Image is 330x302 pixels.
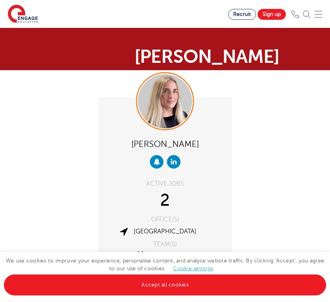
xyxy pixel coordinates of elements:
[104,136,226,151] div: [PERSON_NAME]
[134,47,304,66] h1: [PERSON_NAME]
[258,9,286,20] a: Sign up
[173,266,213,271] a: Cookie settings
[4,258,326,288] span: We use cookies to improve your experience, personalise content, and analyse website traffic. By c...
[104,241,226,247] div: TEAM(S)
[104,191,226,210] div: 2
[233,11,251,17] span: Recruit
[4,274,326,295] a: Accept all cookies
[134,228,196,235] a: [GEOGRAPHIC_DATA]
[8,5,38,24] img: Engage Education
[104,216,226,223] div: OFFICE(S)
[303,10,311,18] img: Search
[291,10,299,18] img: Phone
[228,9,256,20] a: Recruit
[315,10,322,18] img: Mobile Menu
[136,251,194,258] a: Brighton Team
[104,181,226,187] div: ACTIVE JOBS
